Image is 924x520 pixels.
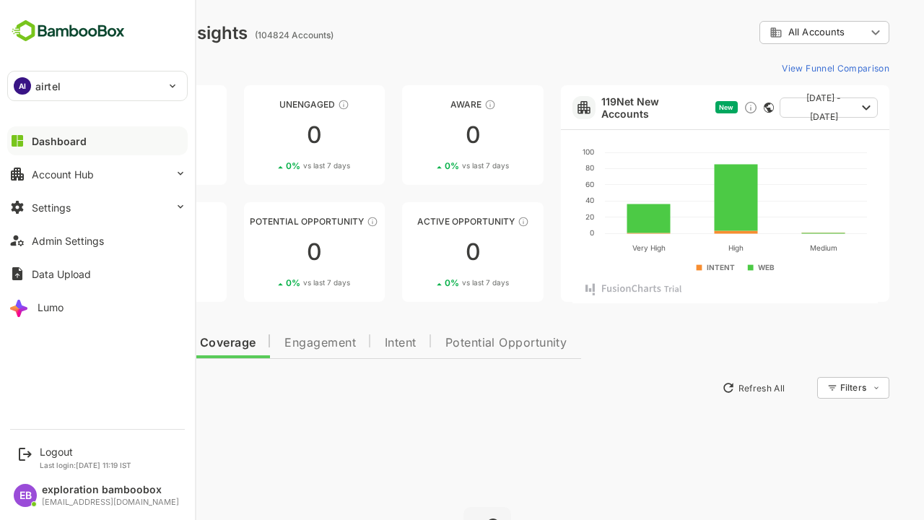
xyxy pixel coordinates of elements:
[693,100,707,115] div: Discover new ICP-fit accounts showing engagement — via intent surges, anonymous website visits, L...
[35,240,176,264] div: 0
[77,277,141,288] div: 0 %
[122,216,134,227] div: These accounts are warm, further nurturing would qualify them to MQAs
[790,382,816,393] div: Filters
[7,193,188,222] button: Settings
[316,216,328,227] div: These accounts are MQAs and can be passed on to Inside Sales
[42,484,179,496] div: exploration bamboobox
[35,123,176,147] div: 0
[14,77,31,95] div: AI
[128,99,140,110] div: These accounts have not been engaged with for a defined time period
[411,277,458,288] span: vs last 7 days
[395,337,517,349] span: Potential Opportunity
[678,243,693,253] text: High
[95,277,141,288] span: vs last 7 days
[535,196,544,204] text: 40
[40,461,131,469] p: Last login: [DATE] 11:19 IST
[709,19,839,47] div: All Accounts
[551,95,659,120] a: 119Net New Accounts
[535,180,544,188] text: 60
[7,160,188,188] button: Account Hub
[234,337,305,349] span: Engagement
[35,375,140,401] button: New Insights
[193,240,335,264] div: 0
[193,99,335,110] div: Unengaged
[95,160,141,171] span: vs last 7 days
[729,97,827,118] button: [DATE] - [DATE]
[713,103,723,113] div: This card does not support filter and segments
[32,168,94,181] div: Account Hub
[193,85,335,185] a: UnengagedThese accounts have not shown enough engagement and need nurturing00%vs last 7 days
[35,99,176,110] div: Unreached
[434,99,445,110] div: These accounts have just entered the buying cycle and need further nurturing
[287,99,299,110] div: These accounts have not shown enough engagement and need nurturing
[8,71,187,100] div: AIairtel
[35,79,61,94] p: airtel
[665,376,741,399] button: Refresh All
[467,216,479,227] div: These accounts have open opportunities which might be at any of the Sales Stages
[535,212,544,221] text: 20
[7,226,188,255] button: Admin Settings
[759,243,786,252] text: Medium
[35,22,197,43] div: Dashboard Insights
[394,277,458,288] div: 0 %
[725,56,839,79] button: View Funnel Comparison
[788,375,839,401] div: Filters
[334,337,366,349] span: Intent
[49,337,205,349] span: Data Quality and Coverage
[352,123,493,147] div: 0
[535,163,544,172] text: 80
[719,26,816,39] div: All Accounts
[235,160,300,171] div: 0 %
[38,301,64,313] div: Lumo
[738,27,794,38] span: All Accounts
[352,85,493,185] a: AwareThese accounts have just entered the buying cycle and need further nurturing00%vs last 7 days
[352,216,493,227] div: Active Opportunity
[40,446,131,458] div: Logout
[14,484,37,507] div: EB
[35,216,176,227] div: Engaged
[581,243,614,253] text: Very High
[193,123,335,147] div: 0
[253,277,300,288] span: vs last 7 days
[42,498,179,507] div: [EMAIL_ADDRESS][DOMAIN_NAME]
[539,228,544,237] text: 0
[253,160,300,171] span: vs last 7 days
[352,202,493,302] a: Active OpportunityThese accounts have open opportunities which might be at any of the Sales Stage...
[352,99,493,110] div: Aware
[411,160,458,171] span: vs last 7 days
[532,147,544,156] text: 100
[7,259,188,288] button: Data Upload
[77,160,141,171] div: 0 %
[394,160,458,171] div: 0 %
[32,268,91,280] div: Data Upload
[352,240,493,264] div: 0
[204,30,287,40] ag: (104824 Accounts)
[7,292,188,321] button: Lumo
[193,216,335,227] div: Potential Opportunity
[741,89,806,126] span: [DATE] - [DATE]
[235,277,300,288] div: 0 %
[32,135,87,147] div: Dashboard
[668,103,683,111] span: New
[7,17,129,45] img: BambooboxFullLogoMark.5f36c76dfaba33ec1ec1367b70bb1252.svg
[32,235,104,247] div: Admin Settings
[35,85,176,185] a: UnreachedThese accounts have not been engaged with for a defined time period00%vs last 7 days
[32,201,71,214] div: Settings
[193,202,335,302] a: Potential OpportunityThese accounts are MQAs and can be passed on to Inside Sales00%vs last 7 days
[7,126,188,155] button: Dashboard
[35,202,176,302] a: EngagedThese accounts are warm, further nurturing would qualify them to MQAs00%vs last 7 days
